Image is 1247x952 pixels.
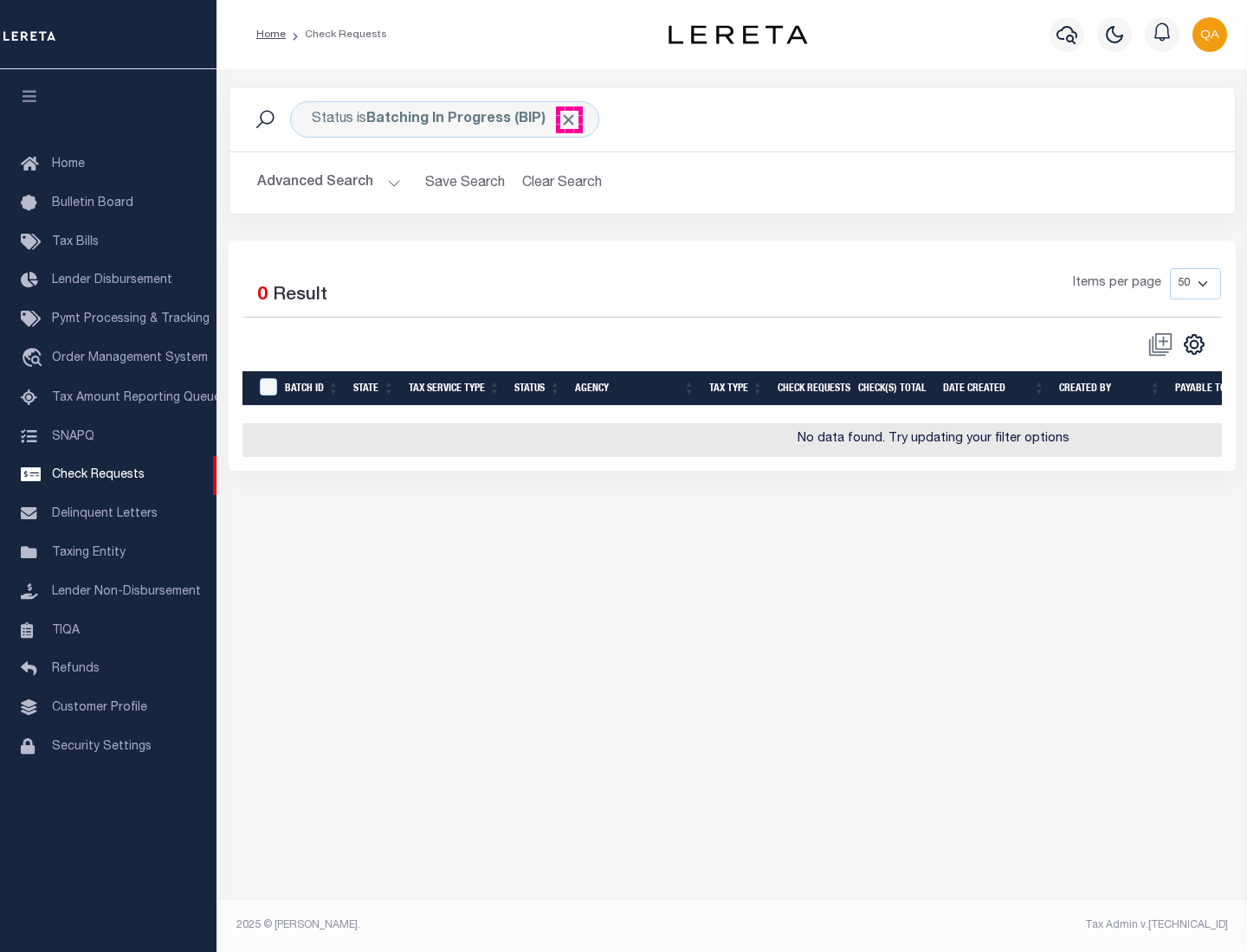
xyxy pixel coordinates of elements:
[507,371,568,407] th: Status: activate to sort column ascending
[52,236,99,248] span: Tax Bills
[52,430,94,442] span: SNAPQ
[52,313,210,325] span: Pymt Processing & Tracking
[286,27,387,42] li: Check Requests
[52,741,152,753] span: Security Settings
[1052,371,1168,407] th: Created By: activate to sort column ascending
[669,25,807,44] img: logo-dark.svg
[702,371,771,407] th: Tax Type: activate to sort column ascending
[1073,274,1161,293] span: Items per page
[415,166,515,200] button: Save Search
[278,371,346,407] th: Batch Id: activate to sort column ascending
[936,371,1052,407] th: Date Created: activate to sort column ascending
[257,166,401,200] button: Advanced Search
[851,371,936,407] th: Check(s) Total
[346,371,402,407] th: State: activate to sort column ascending
[52,274,172,286] span: Lender Disbursement
[52,392,221,404] span: Tax Amount Reporting Queue
[52,469,145,481] span: Check Requests
[290,101,599,138] div: Status is
[771,371,851,407] th: Check Requests
[52,352,208,364] span: Order Management System
[52,547,126,559] span: Taxing Entity
[402,371,507,407] th: Tax Service Type: activate to sort column ascending
[366,113,578,126] b: Batching In Progress (BIP)
[568,371,702,407] th: Agency: activate to sort column ascending
[52,197,133,209] span: Bulletin Board
[52,702,147,714] span: Customer Profile
[52,508,158,520] span: Delinquent Letters
[745,917,1228,933] div: Tax Admin v.[TECHNICAL_ID]
[1192,17,1227,52] img: svg+xml;base64,PHN2ZyB4bWxucz0iaHR0cDovL3d3dy53My5vcmcvMjAwMC9zdmciIHBvaW50ZXItZXZlbnRzPSJub25lIi...
[273,282,327,310] label: Result
[257,286,268,305] span: 0
[52,586,201,598] span: Lender Non-Disbursement
[223,917,733,933] div: 2025 © [PERSON_NAME].
[21,348,48,370] i: travel_explore
[52,624,80,636] span: TIQA
[515,166,610,200] button: Clear Search
[559,111,578,129] span: Click to Remove
[256,29,286,40] a: Home
[52,158,85,170] span: Home
[52,663,100,675] span: Refunds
